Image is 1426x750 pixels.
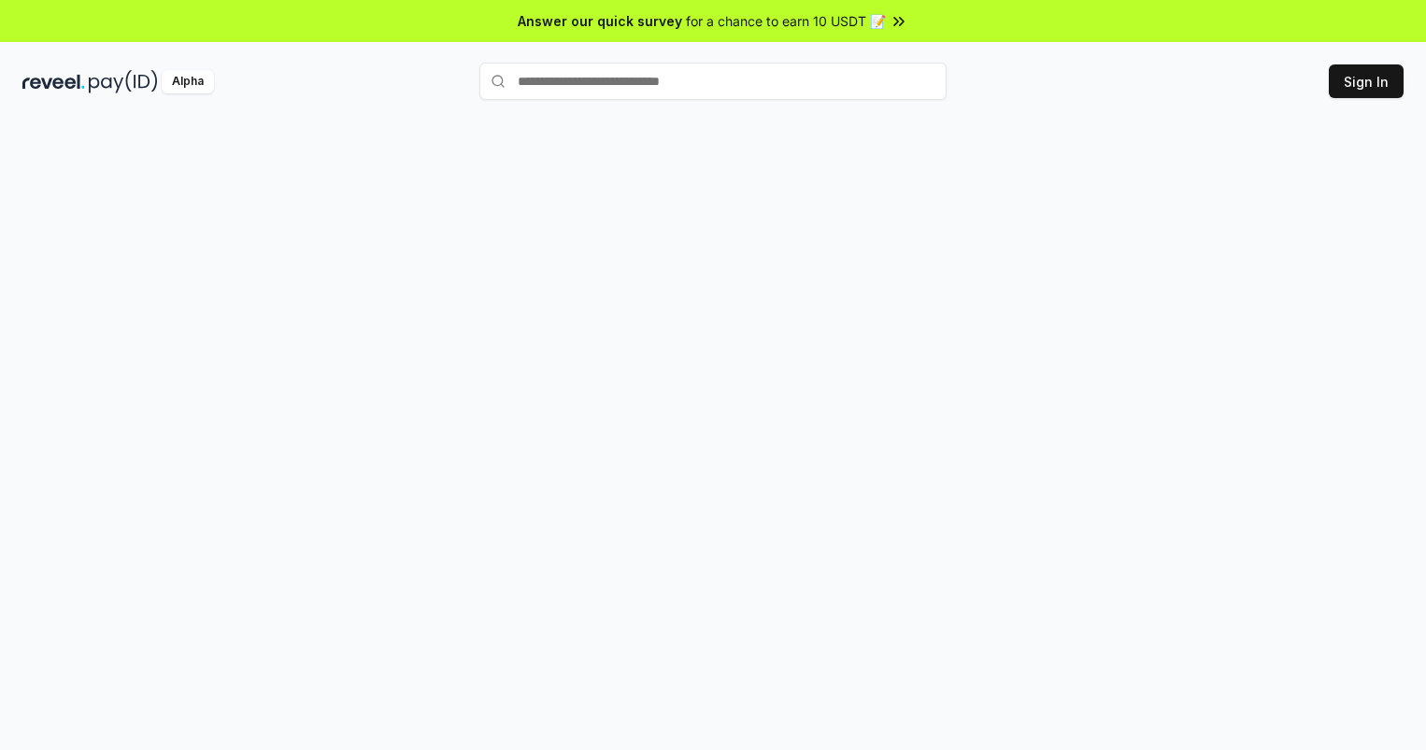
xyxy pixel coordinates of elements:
span: Answer our quick survey [518,11,682,31]
img: pay_id [89,70,158,93]
span: for a chance to earn 10 USDT 📝 [686,11,886,31]
img: reveel_dark [22,70,85,93]
button: Sign In [1329,64,1404,98]
div: Alpha [162,70,214,93]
